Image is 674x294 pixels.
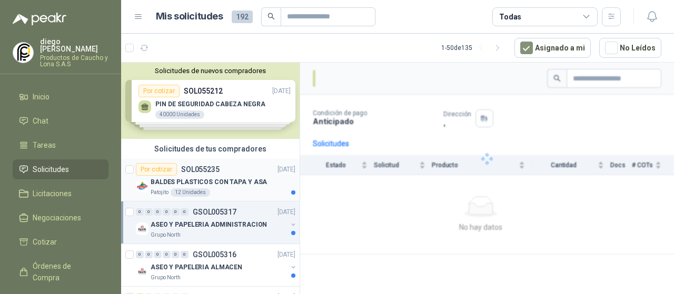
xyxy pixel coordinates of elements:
[181,251,189,258] div: 0
[163,251,171,258] div: 0
[499,11,521,23] div: Todas
[151,231,181,239] p: Grupo North
[277,165,295,175] p: [DATE]
[40,38,108,53] p: diego [PERSON_NAME]
[193,208,236,216] p: GSOL005317
[232,11,253,23] span: 192
[181,208,189,216] div: 0
[33,212,81,224] span: Negociaciones
[33,164,69,175] span: Solicitudes
[163,208,171,216] div: 0
[181,166,220,173] p: SOL055235
[33,115,48,127] span: Chat
[13,184,108,204] a: Licitaciones
[154,208,162,216] div: 0
[13,111,108,131] a: Chat
[136,180,148,192] img: Company Logo
[33,188,72,199] span: Licitaciones
[145,208,153,216] div: 0
[13,87,108,107] a: Inicio
[136,163,177,176] div: Por cotizar
[121,159,300,201] a: Por cotizarSOL055235[DATE] Company LogoBALDES PLASTICOS CON TAPA Y ASAPatojito12 Unidades
[172,208,180,216] div: 0
[136,222,148,235] img: Company Logo
[171,188,210,197] div: 12 Unidades
[151,273,181,282] p: Grupo North
[13,13,66,25] img: Logo peakr
[40,55,108,67] p: Productos de Caucho y Lona S.A.S
[13,232,108,252] a: Cotizar
[33,139,56,151] span: Tareas
[267,13,275,20] span: search
[277,207,295,217] p: [DATE]
[121,139,300,159] div: Solicitudes de tus compradores
[441,39,506,56] div: 1 - 50 de 135
[151,220,267,230] p: ASEO Y PAPELERIA ADMINISTRACION
[13,135,108,155] a: Tareas
[13,256,108,288] a: Órdenes de Compra
[151,188,168,197] p: Patojito
[136,248,298,282] a: 0 0 0 0 0 0 GSOL005316[DATE] Company LogoASEO Y PAPELERIA ALMACENGrupo North
[156,9,223,24] h1: Mis solicitudes
[136,265,148,278] img: Company Logo
[136,251,144,258] div: 0
[514,38,591,58] button: Asignado a mi
[599,38,661,58] button: No Leídos
[136,206,298,239] a: 0 0 0 0 0 0 GSOL005317[DATE] Company LogoASEO Y PAPELERIA ADMINISTRACIONGrupo North
[151,262,242,272] p: ASEO Y PAPELERIA ALMACEN
[33,91,49,103] span: Inicio
[13,208,108,228] a: Negociaciones
[151,177,267,187] p: BALDES PLASTICOS CON TAPA Y ASA
[136,208,144,216] div: 0
[154,251,162,258] div: 0
[33,236,57,248] span: Cotizar
[13,159,108,179] a: Solicitudes
[121,63,300,139] div: Solicitudes de nuevos compradoresPor cotizarSOL055212[DATE] PIN DE SEGURIDAD CABEZA NEGRA40000 Un...
[33,260,98,283] span: Órdenes de Compra
[193,251,236,258] p: GSOL005316
[13,43,33,63] img: Company Logo
[145,251,153,258] div: 0
[277,250,295,260] p: [DATE]
[172,251,180,258] div: 0
[125,67,295,75] button: Solicitudes de nuevos compradores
